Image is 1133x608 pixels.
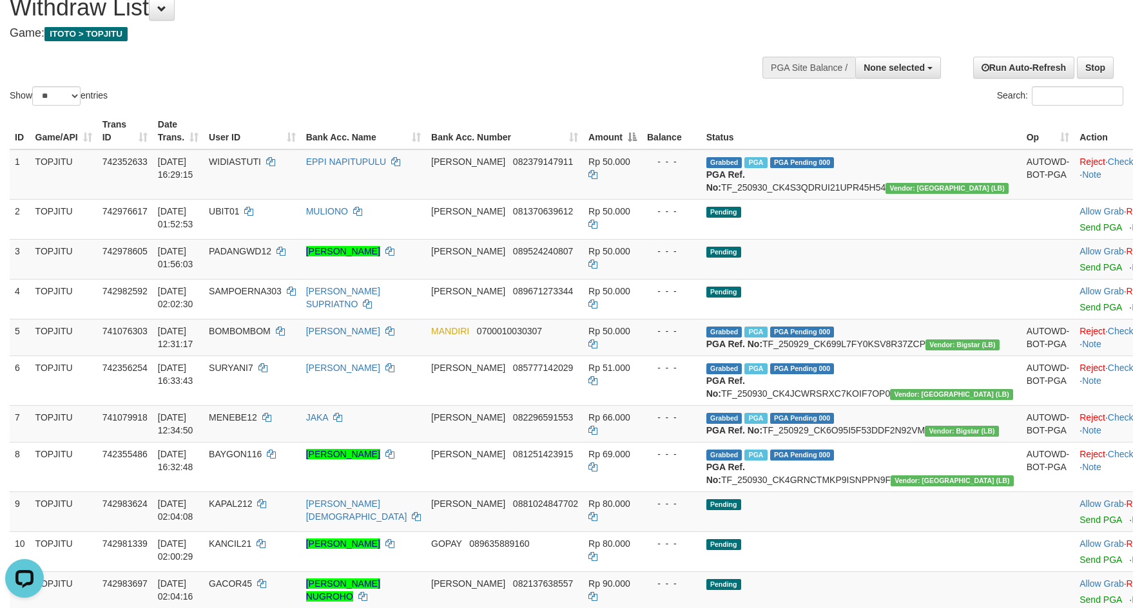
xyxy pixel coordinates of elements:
[102,499,148,509] span: 742983624
[1080,206,1123,216] a: Allow Grab
[10,239,30,279] td: 3
[30,149,97,200] td: TOPJITU
[513,578,573,589] span: Copy 082137638557 to clipboard
[306,412,328,423] a: JAKA
[10,356,30,405] td: 6
[1022,442,1075,491] td: AUTOWD-BOT-PGA
[706,499,741,510] span: Pending
[1080,578,1126,589] span: ·
[30,356,97,405] td: TOPJITU
[32,86,81,106] select: Showentries
[588,578,630,589] span: Rp 90.000
[209,286,282,296] span: SAMPOERNA303
[1082,462,1101,472] a: Note
[706,247,741,258] span: Pending
[925,426,999,437] span: Vendor URL: https://dashboard.q2checkout.com/secure
[431,449,505,459] span: [PERSON_NAME]
[30,199,97,239] td: TOPJITU
[5,5,44,44] button: Open LiveChat chat widget
[209,363,253,373] span: SURYANI7
[158,578,193,602] span: [DATE] 02:04:16
[1022,319,1075,356] td: AUTOWD-BOT-PGA
[153,113,204,149] th: Date Trans.: activate to sort column ascending
[583,113,642,149] th: Amount: activate to sort column descending
[209,326,271,336] span: BOMBOMBOM
[588,538,630,549] span: Rp 80.000
[706,462,745,485] b: PGA Ref. No:
[10,86,108,106] label: Show entries
[97,113,153,149] th: Trans ID: activate to sort column ascending
[1080,499,1126,509] span: ·
[588,206,630,216] span: Rp 50.000
[30,491,97,531] td: TOPJITU
[1080,449,1105,459] a: Reject
[925,339,1000,350] span: Vendor URL: https://dashboard.q2checkout.com/secure
[10,319,30,356] td: 5
[306,499,407,522] a: [PERSON_NAME][DEMOGRAPHIC_DATA]
[706,363,742,374] span: Grabbed
[1080,157,1105,167] a: Reject
[706,327,742,337] span: Grabbed
[647,245,696,258] div: - - -
[30,279,97,319] td: TOPJITU
[647,411,696,424] div: - - -
[30,442,97,491] td: TOPJITU
[306,449,380,459] a: [PERSON_NAME]
[513,363,573,373] span: Copy 085777142029 to clipboard
[102,157,148,167] span: 742352633
[431,499,505,509] span: [PERSON_NAME]
[706,287,741,298] span: Pending
[1022,113,1075,149] th: Op: activate to sort column ascending
[744,413,767,424] span: Marked by bjqdanil
[706,413,742,424] span: Grabbed
[306,206,348,216] a: MULIONO
[10,27,742,40] h4: Game:
[431,206,505,216] span: [PERSON_NAME]
[10,279,30,319] td: 4
[642,113,701,149] th: Balance
[647,497,696,510] div: - - -
[706,375,745,399] b: PGA Ref. No:
[997,86,1123,106] label: Search:
[1022,405,1075,442] td: AUTOWD-BOT-PGA
[706,339,762,349] b: PGA Ref. No:
[701,405,1022,442] td: TF_250929_CK6O95I5F53DDF2N92VM
[10,405,30,442] td: 7
[1080,246,1123,256] a: Allow Grab
[431,538,461,549] span: GOPAY
[1080,222,1121,233] a: Send PGA
[744,450,767,461] span: Marked by bjqdanil
[209,412,257,423] span: MENEBE12
[102,326,148,336] span: 741076303
[1080,326,1105,336] a: Reject
[30,405,97,442] td: TOPJITU
[744,363,767,374] span: Marked by bjqdanil
[306,538,380,549] a: [PERSON_NAME]
[1080,538,1126,549] span: ·
[588,412,630,423] span: Rp 66.000
[1082,169,1101,180] a: Note
[102,246,148,256] span: 742978605
[10,199,30,239] td: 2
[588,499,630,509] span: Rp 80.000
[647,577,696,590] div: - - -
[306,157,386,167] a: EPPI NAPITUPULU
[744,327,767,337] span: Marked by bjqsamuel
[431,246,505,256] span: [PERSON_NAME]
[1080,246,1126,256] span: ·
[770,450,835,461] span: PGA Pending
[431,326,469,336] span: MANDIRI
[30,113,97,149] th: Game/API: activate to sort column ascending
[706,157,742,168] span: Grabbed
[647,448,696,461] div: - - -
[647,537,696,550] div: - - -
[102,578,148,589] span: 742983697
[158,449,193,472] span: [DATE] 16:32:48
[102,206,148,216] span: 742976617
[647,205,696,218] div: - - -
[1080,286,1126,296] span: ·
[158,363,193,386] span: [DATE] 16:33:43
[513,286,573,296] span: Copy 089671273344 to clipboard
[647,155,696,168] div: - - -
[701,149,1022,200] td: TF_250930_CK4S3QDRUI21UPR45H54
